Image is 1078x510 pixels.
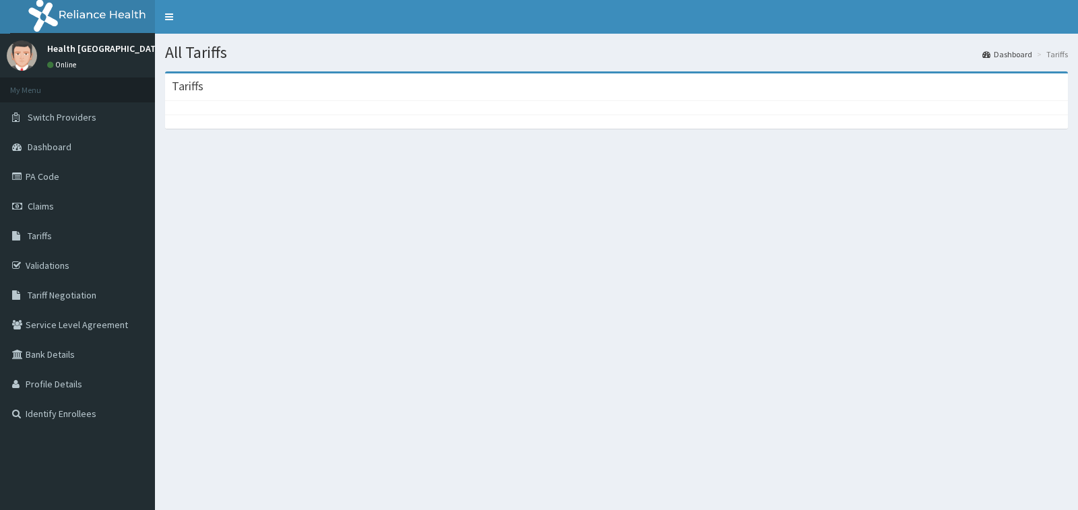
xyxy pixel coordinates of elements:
[47,44,164,53] p: Health [GEOGRAPHIC_DATA]
[28,200,54,212] span: Claims
[7,40,37,71] img: User Image
[28,141,71,153] span: Dashboard
[28,230,52,242] span: Tariffs
[28,111,96,123] span: Switch Providers
[1034,49,1068,60] li: Tariffs
[28,289,96,301] span: Tariff Negotiation
[165,44,1068,61] h1: All Tariffs
[47,60,80,69] a: Online
[982,49,1032,60] a: Dashboard
[172,80,203,92] h3: Tariffs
